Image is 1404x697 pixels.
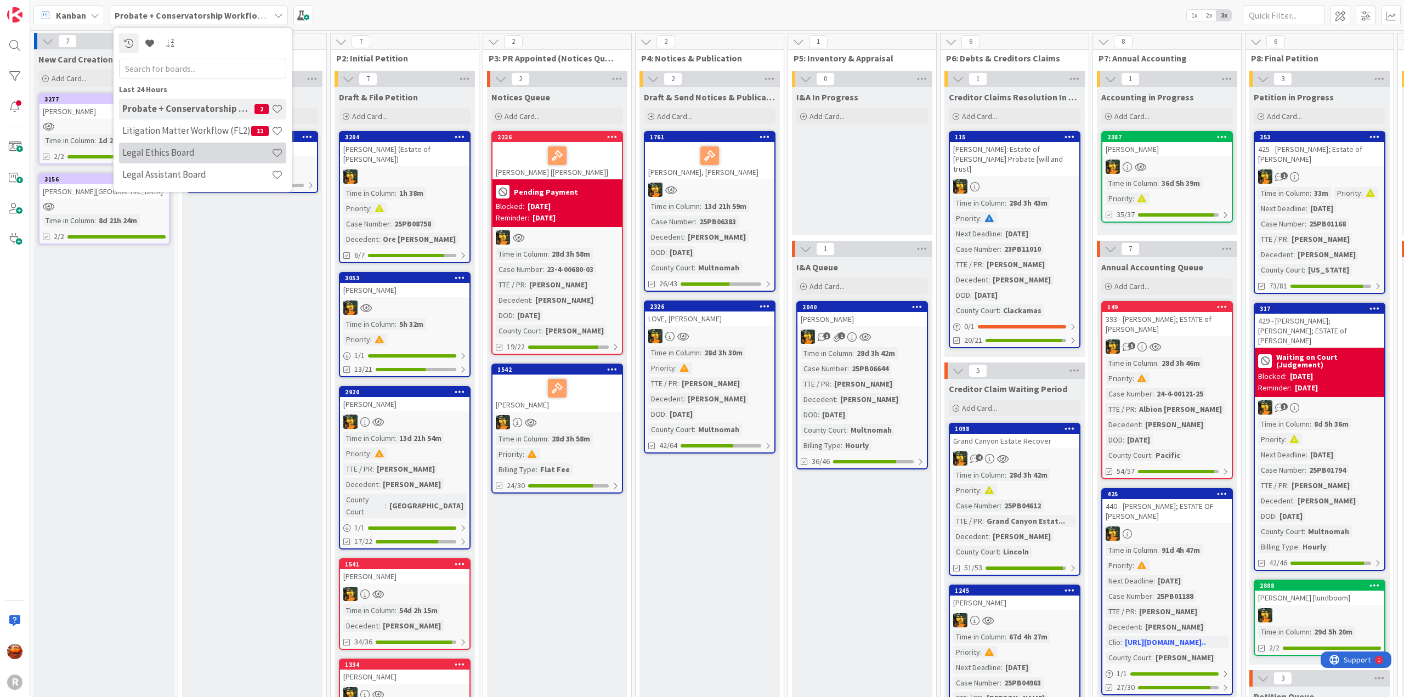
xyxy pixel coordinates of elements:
[340,142,469,166] div: [PERSON_NAME] (Estate of [PERSON_NAME])
[1114,35,1133,48] span: 8
[701,200,749,212] div: 13d 21h 59m
[950,424,1079,434] div: 1098
[94,214,96,226] span: :
[340,301,469,315] div: MR
[541,325,543,337] span: :
[1305,264,1352,276] div: [US_STATE]
[39,184,169,199] div: [PERSON_NAME][GEOGRAPHIC_DATA]
[397,318,426,330] div: 5h 32m
[39,94,169,118] div: 3277[PERSON_NAME]
[496,279,525,291] div: TTE / PR
[1121,242,1140,256] span: 7
[1114,111,1150,121] span: Add Card...
[657,111,692,121] span: Add Card...
[964,335,982,346] span: 20/21
[1251,53,1380,64] span: P8: Final Petition
[809,35,828,48] span: 1
[1128,342,1135,349] span: 5
[1102,132,1232,142] div: 2387
[1255,400,1384,415] div: MR
[1114,281,1150,291] span: Add Card...
[683,231,685,243] span: :
[1117,209,1135,220] span: 35/37
[1307,202,1336,214] div: [DATE]
[1000,243,1001,255] span: :
[492,415,622,429] div: MR
[695,216,697,228] span: :
[1260,305,1384,313] div: 317
[542,263,544,275] span: :
[345,133,469,141] div: 3204
[1102,142,1232,156] div: [PERSON_NAME]
[1101,262,1203,273] span: Annual Accounting Queue
[115,10,285,21] b: Probate + Conservatorship Workflow (FL2)
[969,72,987,86] span: 1
[1273,72,1292,86] span: 3
[340,660,469,670] div: 1334
[953,197,1005,209] div: Time in Column
[1255,142,1384,166] div: 425 - [PERSON_NAME]; Estate of [PERSON_NAME]
[492,132,622,142] div: 2226
[343,333,370,345] div: Priority
[340,283,469,297] div: [PERSON_NAME]
[343,318,395,330] div: Time in Column
[1255,132,1384,142] div: 253
[949,92,1080,103] span: Creditor Claims Resolution In Progress
[953,289,970,301] div: DOD
[953,274,988,286] div: Decedent
[392,218,434,230] div: 25PB08758
[1267,111,1302,121] span: Add Card...
[1255,581,1384,605] div: 2808[PERSON_NAME] [lundboom]
[816,242,835,256] span: 1
[343,169,358,184] img: MR
[1254,92,1334,103] span: Petition in Progress
[1102,526,1232,541] div: MR
[56,9,86,22] span: Kanban
[340,587,469,601] div: MR
[340,132,469,166] div: 3204[PERSON_NAME] (Estate of [PERSON_NAME])
[953,451,967,466] img: MR
[549,248,593,260] div: 28d 3h 58m
[1255,304,1384,348] div: 317429 - [PERSON_NAME]; [PERSON_NAME]; ESTATE of [PERSON_NAME]
[119,59,286,78] input: Search for boards...
[648,231,683,243] div: Decedent
[644,92,775,103] span: Draft & Send Notices & Publication
[645,329,774,343] div: MR
[1159,177,1203,189] div: 36d 5h 39m
[695,262,742,274] div: Multnomah
[43,214,94,226] div: Time in Column
[1187,10,1202,21] span: 1x
[39,94,169,104] div: 3277
[796,262,838,273] span: I&A Queue
[650,133,774,141] div: 1761
[659,278,677,290] span: 26/43
[950,586,1079,610] div: 1245[PERSON_NAME]
[950,320,1079,333] div: 0/1
[1258,248,1293,260] div: Decedent
[648,262,694,274] div: County Court
[52,73,87,83] span: Add Card...
[57,4,60,13] div: 1
[999,304,1000,316] span: :
[397,187,426,199] div: 1h 38m
[354,250,365,261] span: 6/7
[648,200,700,212] div: Time in Column
[816,72,835,86] span: 0
[701,347,745,359] div: 28d 3h 30m
[526,279,590,291] div: [PERSON_NAME]
[797,302,927,326] div: 2040[PERSON_NAME]
[1305,218,1306,230] span: :
[961,35,980,48] span: 6
[1260,133,1384,141] div: 253
[1102,312,1232,336] div: 393 - [PERSON_NAME]; ESTATE of [PERSON_NAME]
[950,142,1079,176] div: [PERSON_NAME]: Estate of [PERSON_NAME] Probate [will and trust]
[38,54,113,65] span: New Card Creation
[955,133,1079,141] div: 115
[1266,35,1285,48] span: 6
[1255,169,1384,184] div: MR
[122,169,271,180] h4: Legal Assistant Board
[1106,339,1120,354] img: MR
[953,258,982,270] div: TTE / PR
[964,321,975,332] span: 0 / 1
[809,281,845,291] span: Add Card...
